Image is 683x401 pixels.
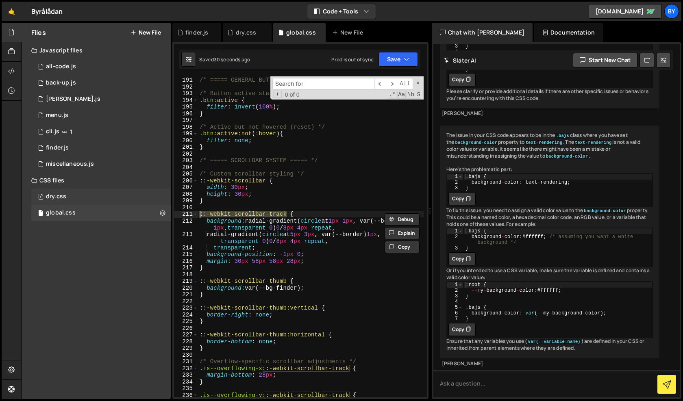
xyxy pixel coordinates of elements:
[447,299,463,305] div: 4
[385,213,420,225] button: Debug
[131,29,161,36] button: New File
[432,23,533,42] div: Chat with [PERSON_NAME]
[407,91,415,99] span: Whole Word Search
[174,298,198,305] div: 222
[174,171,198,178] div: 205
[174,144,198,151] div: 201
[46,79,76,87] div: back-up.js
[22,172,171,189] div: CSS files
[447,245,463,251] div: 3
[46,144,69,152] div: finder.js
[46,193,66,200] div: dry.css
[174,117,198,124] div: 197
[174,379,198,386] div: 234
[31,189,171,205] div: 10338/45658.css
[174,84,198,91] div: 192
[447,282,463,288] div: 1
[448,192,476,205] button: Copy
[583,208,626,214] code: background-color
[525,140,563,145] code: text-rendering
[174,111,198,117] div: 196
[282,91,303,98] span: 0 of 0
[174,312,198,319] div: 224
[22,42,171,59] div: Javascript files
[214,56,250,63] div: 30 seconds ago
[442,110,657,117] div: [PERSON_NAME]
[174,218,198,231] div: 212
[46,209,76,217] div: global.css
[174,305,198,312] div: 223
[440,126,659,358] div: The issue in your CSS code appears to be in the class where you have set the property to . The is...
[31,140,171,156] div: 10338/24973.js
[286,28,316,37] div: global.css
[174,151,198,158] div: 202
[174,278,198,285] div: 219
[447,228,463,234] div: 1
[174,358,198,365] div: 231
[448,252,476,265] button: Copy
[447,316,463,322] div: 7
[174,271,198,278] div: 218
[46,160,94,168] div: miscellaneous.js
[332,28,366,37] div: New File
[174,245,198,251] div: 214
[199,56,250,63] div: Saved
[174,137,198,144] div: 200
[174,352,198,359] div: 230
[442,360,657,367] div: [PERSON_NAME]
[174,204,198,211] div: 210
[573,53,637,67] button: Start new chat
[555,133,570,139] code: .bajs
[448,73,476,86] button: Copy
[174,104,198,111] div: 195
[272,78,374,90] input: Search for
[545,154,589,159] code: background-color
[70,128,72,135] span: 1
[174,130,198,137] div: 199
[174,90,198,97] div: 193
[448,323,476,336] button: Copy
[174,197,198,204] div: 209
[447,310,463,316] div: 6
[454,140,498,145] code: background-color
[174,332,198,338] div: 227
[447,305,463,310] div: 5
[447,49,463,55] div: 4
[447,174,463,180] div: 1
[31,107,171,124] div: 10338/45238.js
[174,164,198,171] div: 204
[534,23,603,42] div: Documentation
[397,78,413,90] span: Alt-Enter
[174,345,198,352] div: 229
[31,156,171,172] div: 10338/45237.js
[386,78,397,90] span: ​
[273,91,282,98] span: Toggle Replace mode
[447,234,463,245] div: 2
[174,258,198,265] div: 216
[416,91,421,99] span: Search In Selection
[174,124,198,131] div: 198
[174,97,198,104] div: 194
[174,178,198,184] div: 206
[174,231,198,245] div: 213
[447,293,463,299] div: 3
[664,4,679,19] a: By
[46,95,100,103] div: [PERSON_NAME].js
[174,77,198,84] div: 191
[174,325,198,332] div: 226
[185,28,208,37] div: finder.js
[31,124,171,140] div: 10338/23371.js
[447,288,463,293] div: 2
[31,75,171,91] div: 10338/45267.js
[31,91,171,107] div: 10338/45273.js
[174,264,198,271] div: 217
[527,339,581,345] code: var(--variable-name)
[174,318,198,325] div: 225
[447,180,463,185] div: 2
[174,365,198,372] div: 232
[174,338,198,345] div: 228
[174,251,198,258] div: 215
[46,63,76,70] div: all-code.js
[174,191,198,198] div: 208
